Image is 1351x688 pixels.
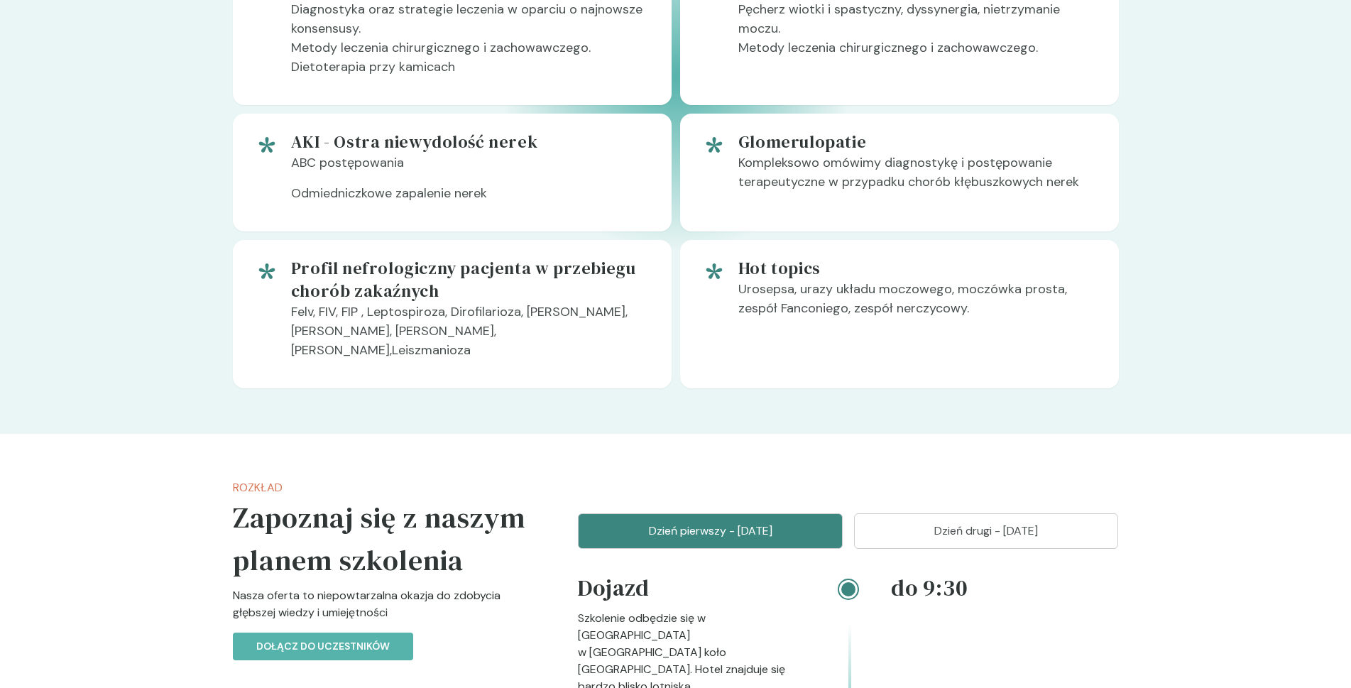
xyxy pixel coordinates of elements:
h5: Hot topics [738,257,1096,280]
p: Felv, FIV, FIP , Leptospiroza, Dirofilarioza, [PERSON_NAME], [PERSON_NAME], [PERSON_NAME],[PERSON... [291,302,649,371]
h5: Glomerulopatie [738,131,1096,153]
p: Rozkład [233,479,533,496]
h5: Zapoznaj się z naszym planem szkolenia [233,496,533,581]
button: Dzień drugi - [DATE] [854,513,1119,549]
p: Dzień pierwszy - [DATE] [596,523,825,540]
p: Dołącz do uczestników [256,639,390,654]
p: Nasza oferta to niepowtarzalna okazja do zdobycia głębszej wiedzy i umiejętności [233,587,533,633]
p: ABC postępowania [291,153,649,184]
p: Urosepsa, urazy układu moczowego, moczówka prosta, zespół Fanconiego, zespół nerczycowy. [738,280,1096,329]
button: Dołącz do uczestników [233,633,413,660]
button: Dzień pierwszy - [DATE] [578,513,843,549]
h5: AKI - Ostra niewydolość nerek [291,131,649,153]
h5: Profil nefrologiczny pacjenta w przebiegu chorób zakaźnych [291,257,649,302]
p: Kompleksowo omówimy diagnostykę i postępowanie terapeutyczne w przypadku chorób kłębuszkowych nerek [738,153,1096,203]
p: Odmiedniczkowe zapalenie nerek [291,184,649,214]
h4: Dojazd [578,572,806,610]
a: Dołącz do uczestników [233,638,413,653]
p: Dzień drugi - [DATE] [872,523,1101,540]
h4: do 9:30 [891,572,1119,604]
